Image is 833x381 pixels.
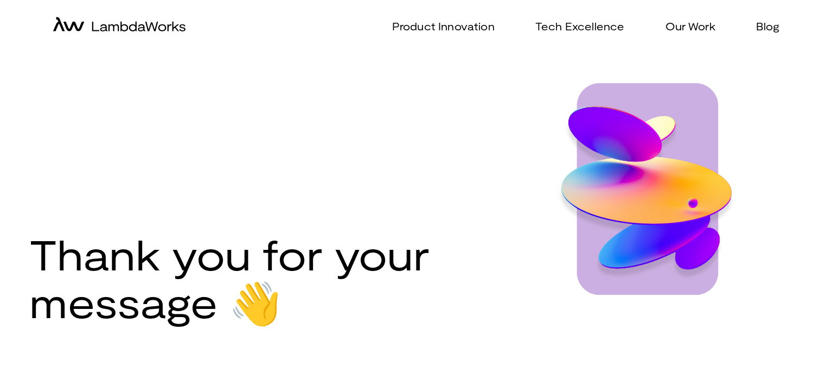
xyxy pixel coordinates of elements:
[379,18,495,34] a: Product Innovation
[743,18,780,34] a: Blog
[53,17,185,36] a: home-icon
[29,230,537,325] h1: Thank you for your message 👋
[665,18,715,34] p: Our Work
[535,18,624,34] p: Tech Excellence
[537,70,764,325] img: Hero image web
[392,18,495,34] p: Product Innovation
[652,18,715,34] a: Our Work
[756,18,780,34] p: Blog
[522,18,624,34] a: Tech Excellence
